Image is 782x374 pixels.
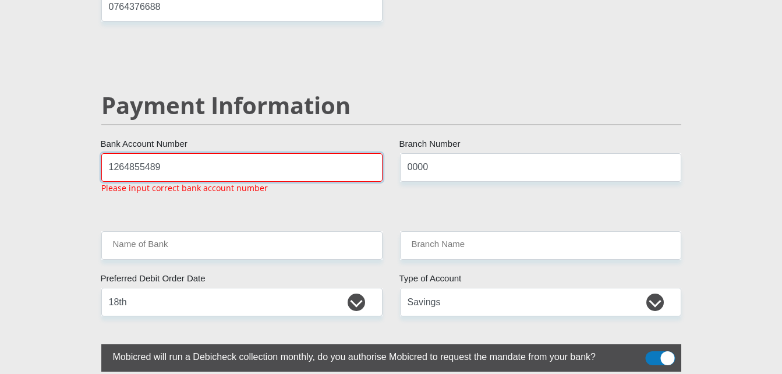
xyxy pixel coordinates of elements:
h2: Payment Information [101,91,681,119]
input: Branch Number [400,153,681,182]
p: Please input correct bank account number [101,182,268,194]
input: Branch Name [400,231,681,260]
input: Bank Account Number [101,153,383,182]
input: Name of Bank [101,231,383,260]
label: Mobicred will run a Debicheck collection monthly, do you authorise Mobicred to request the mandat... [101,344,623,367]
